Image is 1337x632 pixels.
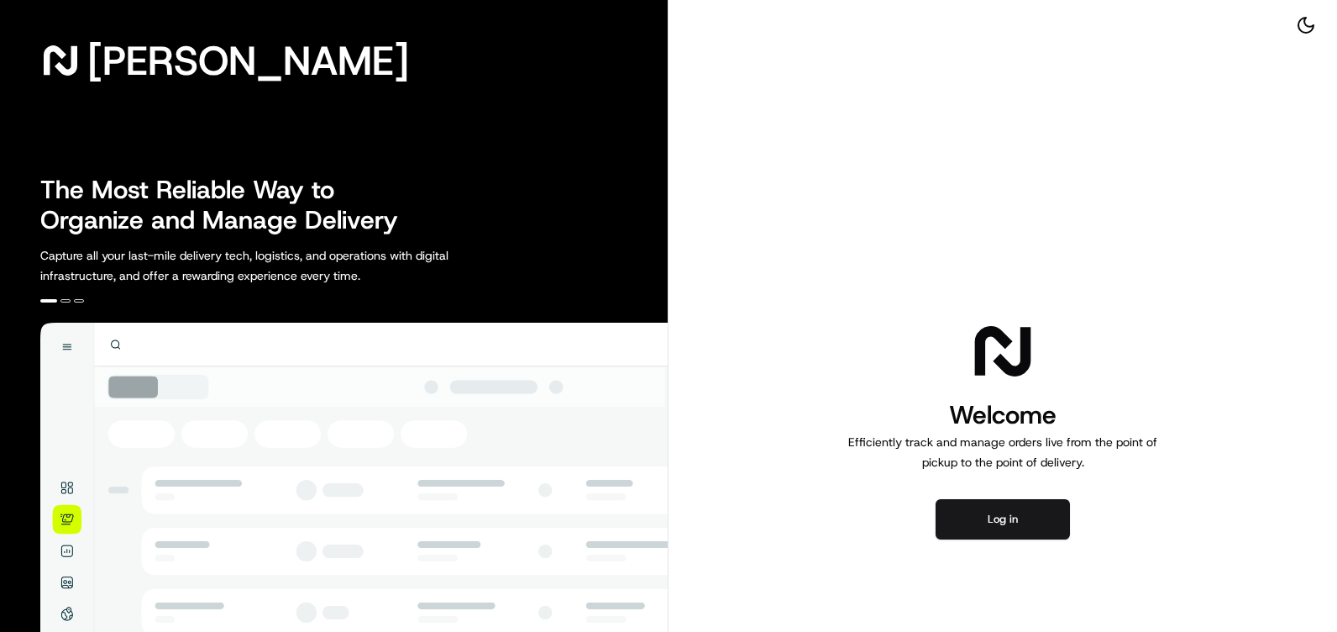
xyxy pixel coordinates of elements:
button: Log in [936,499,1070,540]
h2: The Most Reliable Way to Organize and Manage Delivery [40,175,417,235]
p: Capture all your last-mile delivery tech, logistics, and operations with digital infrastructure, ... [40,245,524,286]
p: Efficiently track and manage orders live from the point of pickup to the point of delivery. [842,432,1164,472]
h1: Welcome [842,398,1164,432]
span: [PERSON_NAME] [87,44,409,77]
